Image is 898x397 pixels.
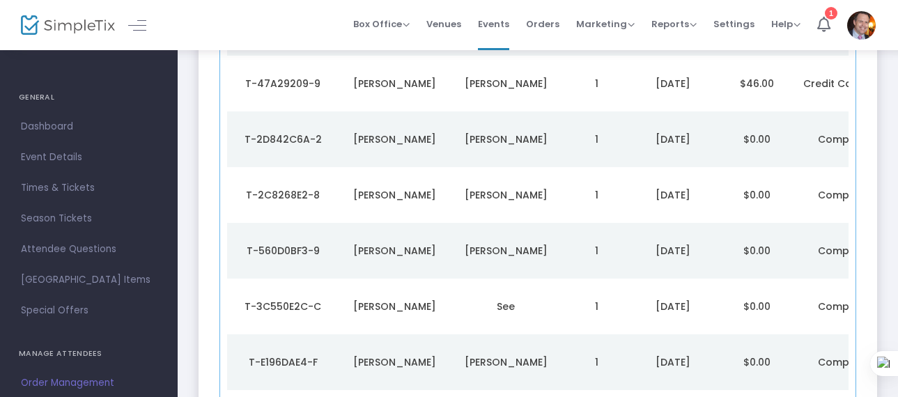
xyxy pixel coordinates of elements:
[353,17,410,31] span: Box Office
[21,240,157,258] span: Attendee Questions
[342,355,447,369] div: Joshua
[231,299,335,313] div: T-3C550E2C-C
[562,111,631,167] td: 1
[562,56,631,111] td: 1
[454,355,558,369] div: Ruiz
[818,244,849,258] span: Comp
[715,111,798,167] td: $0.00
[635,244,711,258] div: 8/15/2025
[231,132,335,146] div: T-2D842C6A-2
[715,279,798,334] td: $0.00
[454,132,558,146] div: Cratty
[635,188,711,202] div: 8/15/2025
[231,355,335,369] div: T-E196DAE4-F
[21,302,157,320] span: Special Offers
[635,77,711,91] div: 8/15/2025
[19,84,159,111] h4: GENERAL
[454,188,558,202] div: Berberian
[715,223,798,279] td: $0.00
[426,6,461,42] span: Venues
[576,17,635,31] span: Marketing
[715,334,798,390] td: $0.00
[803,77,863,91] span: Credit Card
[21,148,157,166] span: Event Details
[21,210,157,228] span: Season Tickets
[342,244,447,258] div: Tony
[651,17,697,31] span: Reports
[454,299,558,313] div: See
[713,6,754,42] span: Settings
[21,374,157,392] span: Order Management
[21,179,157,197] span: Times & Tickets
[825,7,837,20] div: 1
[635,299,711,313] div: 8/15/2025
[818,188,849,202] span: Comp
[715,167,798,223] td: $0.00
[562,167,631,223] td: 1
[562,279,631,334] td: 1
[342,188,447,202] div: George
[562,223,631,279] td: 1
[454,244,558,258] div: Cacace
[21,118,157,136] span: Dashboard
[19,340,159,368] h4: MANAGE ATTENDEES
[715,56,798,111] td: $46.00
[818,355,849,369] span: Comp
[21,271,157,289] span: [GEOGRAPHIC_DATA] Items
[771,17,800,31] span: Help
[526,6,559,42] span: Orders
[342,299,447,313] div: Scott
[231,244,335,258] div: T-560D0BF3-9
[342,77,447,91] div: David
[454,77,558,91] div: Schwartz
[562,334,631,390] td: 1
[478,6,509,42] span: Events
[818,132,849,146] span: Comp
[231,77,335,91] div: T-47A29209-9
[635,132,711,146] div: 8/15/2025
[818,299,849,313] span: Comp
[635,355,711,369] div: 8/15/2025
[231,188,335,202] div: T-2C8268E2-8
[342,132,447,146] div: Rick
